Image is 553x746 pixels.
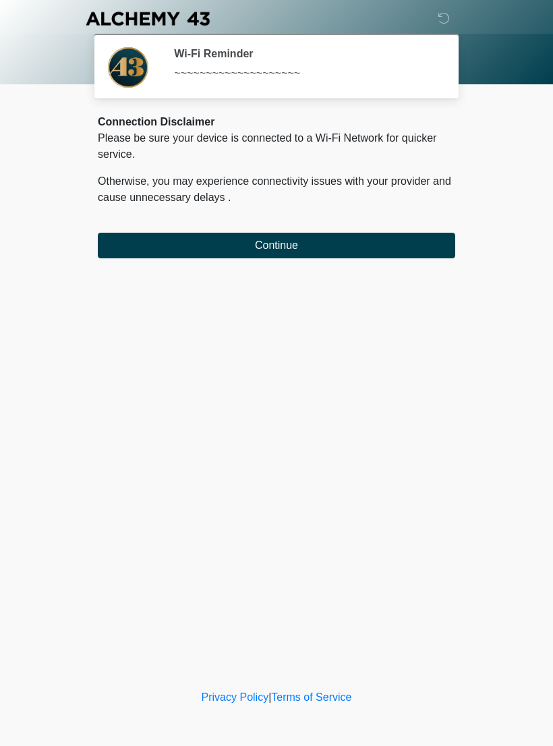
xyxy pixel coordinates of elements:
[98,233,455,258] button: Continue
[98,114,455,130] div: Connection Disclaimer
[268,691,271,703] a: |
[98,173,455,206] p: Otherwise, you may experience connectivity issues with your provider and cause unnecessary delays .
[84,10,211,27] img: Alchemy 43 Logo
[174,47,435,60] h2: Wi-Fi Reminder
[98,130,455,163] p: Please be sure your device is connected to a Wi-Fi Network for quicker service.
[174,65,435,82] div: ~~~~~~~~~~~~~~~~~~~~
[108,47,148,88] img: Agent Avatar
[271,691,351,703] a: Terms of Service
[202,691,269,703] a: Privacy Policy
